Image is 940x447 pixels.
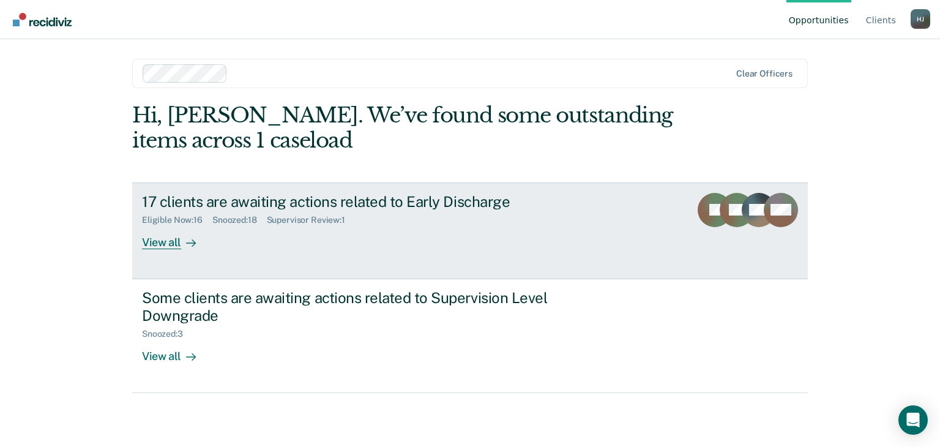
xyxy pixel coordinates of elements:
div: Open Intercom Messenger [898,405,928,435]
a: 17 clients are awaiting actions related to Early DischargeEligible Now:16Snoozed:18Supervisor Rev... [132,182,808,279]
div: Some clients are awaiting actions related to Supervision Level Downgrade [142,289,572,325]
button: Profile dropdown button [911,9,930,29]
div: Snoozed : 3 [142,329,193,339]
div: Hi, [PERSON_NAME]. We’ve found some outstanding items across 1 caseload [132,103,673,153]
div: View all [142,339,211,363]
div: Snoozed : 18 [212,215,267,225]
div: Clear officers [736,69,793,79]
a: Some clients are awaiting actions related to Supervision Level DowngradeSnoozed:3View all [132,279,808,393]
div: 17 clients are awaiting actions related to Early Discharge [142,193,572,211]
img: Recidiviz [13,13,72,26]
div: H J [911,9,930,29]
div: View all [142,225,211,249]
div: Eligible Now : 16 [142,215,212,225]
div: Supervisor Review : 1 [267,215,355,225]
